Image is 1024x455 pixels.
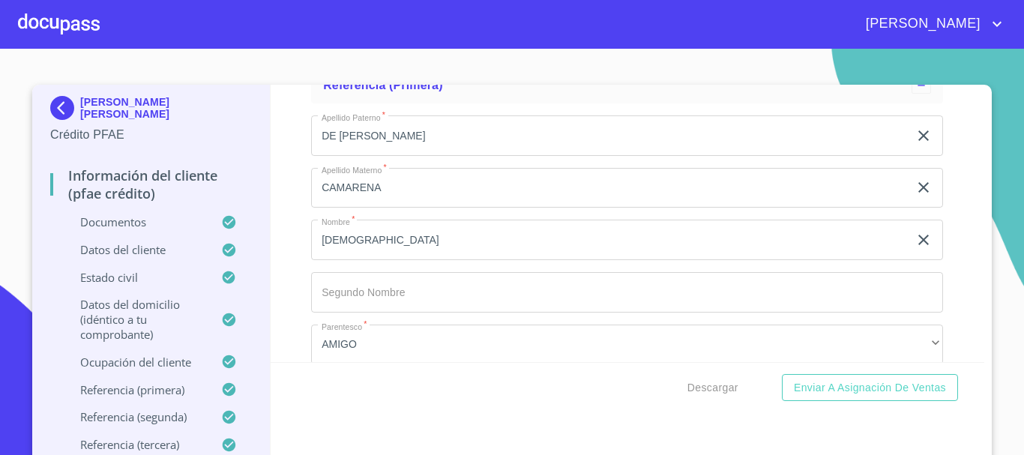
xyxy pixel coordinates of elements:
p: Crédito PFAE [50,126,252,144]
span: Enviar a Asignación de Ventas [794,379,946,397]
button: Descargar [681,374,744,402]
p: Documentos [50,214,221,229]
button: account of current user [855,12,1006,36]
div: AMIGO [311,325,943,365]
span: Referencia (primera) [323,79,443,91]
p: Referencia (primera) [50,382,221,397]
p: Ocupación del Cliente [50,355,221,370]
div: Referencia (primera) [311,67,943,103]
p: [PERSON_NAME] [PERSON_NAME] [80,96,252,120]
button: clear input [915,178,933,196]
p: Referencia (segunda) [50,409,221,424]
div: [PERSON_NAME] [PERSON_NAME] [50,96,252,126]
button: clear input [915,231,933,249]
p: Datos del domicilio (idéntico a tu comprobante) [50,297,221,342]
p: Datos del cliente [50,242,221,257]
button: clear input [915,127,933,145]
button: Enviar a Asignación de Ventas [782,374,958,402]
p: Información del cliente (PFAE crédito) [50,166,252,202]
p: Estado Civil [50,270,221,285]
span: Descargar [687,379,738,397]
p: Referencia (tercera) [50,437,221,452]
span: [PERSON_NAME] [855,12,988,36]
img: Docupass spot blue [50,96,80,120]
